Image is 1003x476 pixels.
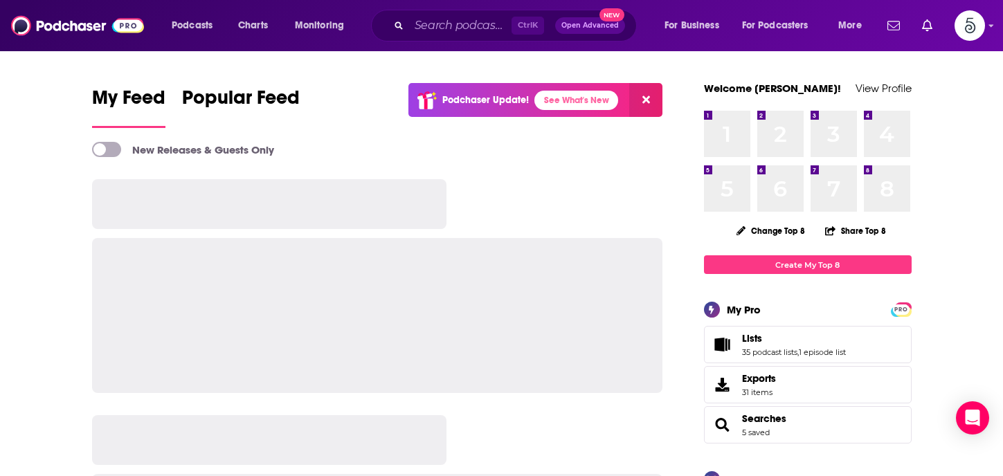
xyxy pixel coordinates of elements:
span: Open Advanced [561,22,619,29]
span: Podcasts [172,16,213,35]
span: Charts [238,16,268,35]
span: Searches [704,406,912,443]
a: Popular Feed [182,86,300,128]
span: 31 items [742,387,776,397]
a: Welcome [PERSON_NAME]! [704,82,841,95]
button: Show profile menu [955,10,985,41]
button: open menu [285,15,362,37]
a: Lists [709,335,737,354]
a: Searches [742,412,786,425]
a: 1 episode list [799,347,846,357]
div: Search podcasts, credits, & more... [384,10,650,42]
span: For Podcasters [742,16,808,35]
span: Exports [742,372,776,385]
a: My Feed [92,86,165,128]
img: Podchaser - Follow, Share and Rate Podcasts [11,12,144,39]
span: My Feed [92,86,165,118]
span: For Business [665,16,719,35]
span: More [838,16,862,35]
a: Searches [709,415,737,434]
span: Lists [742,332,762,345]
span: PRO [893,304,910,315]
button: Open AdvancedNew [555,17,625,34]
a: View Profile [856,82,912,95]
span: Popular Feed [182,86,300,118]
span: Lists [704,326,912,363]
button: open menu [733,15,829,37]
button: open menu [162,15,231,37]
button: open menu [655,15,737,37]
a: 5 saved [742,428,770,437]
a: Exports [704,366,912,403]
a: New Releases & Guests Only [92,142,274,157]
button: Change Top 8 [728,222,814,239]
a: Show notifications dropdown [916,14,938,37]
a: 35 podcast lists [742,347,797,357]
div: Open Intercom Messenger [956,401,989,434]
span: Ctrl K [512,17,544,35]
input: Search podcasts, credits, & more... [409,15,512,37]
span: Logged in as Spiral5-G2 [955,10,985,41]
span: , [797,347,799,357]
span: New [599,8,624,21]
img: User Profile [955,10,985,41]
button: open menu [829,15,879,37]
a: See What's New [534,91,618,110]
span: Monitoring [295,16,344,35]
p: Podchaser Update! [442,94,529,106]
a: Create My Top 8 [704,255,912,274]
a: Charts [229,15,276,37]
a: Show notifications dropdown [882,14,905,37]
span: Exports [709,375,737,394]
a: PRO [893,304,910,314]
a: Lists [742,332,846,345]
div: My Pro [727,303,761,316]
button: Share Top 8 [824,217,887,244]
